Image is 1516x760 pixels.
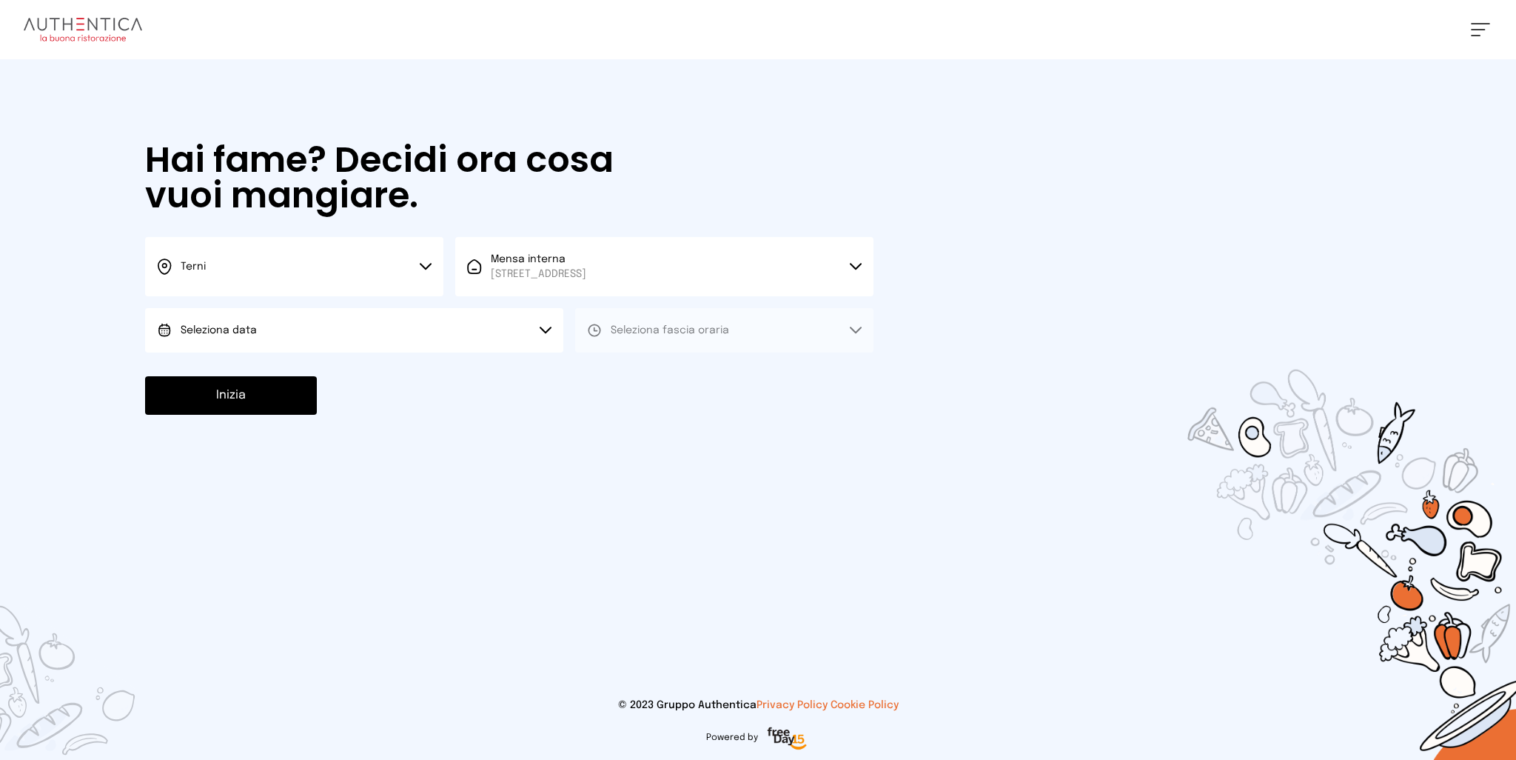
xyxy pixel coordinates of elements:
p: © 2023 Gruppo Authentica [24,698,1492,713]
span: [STREET_ADDRESS] [491,267,586,281]
button: Inizia [145,376,317,415]
span: Seleziona fascia oraria [611,325,729,336]
span: Mensa interna [491,252,586,281]
span: Terni [181,261,206,272]
img: logo.8f33a47.png [24,18,142,41]
img: logo-freeday.3e08031.png [764,724,811,754]
h1: Hai fame? Decidi ora cosa vuoi mangiare. [145,142,691,213]
a: Cookie Policy [831,700,899,710]
span: Seleziona data [181,325,257,336]
a: Privacy Policy [757,700,828,710]
button: Seleziona fascia oraria [575,308,873,353]
button: Mensa interna[STREET_ADDRESS] [455,237,873,296]
button: Seleziona data [145,308,563,353]
img: sticker-selezione-mensa.70a28f7.png [1101,284,1516,760]
button: Terni [145,237,443,296]
span: Powered by [706,732,758,744]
